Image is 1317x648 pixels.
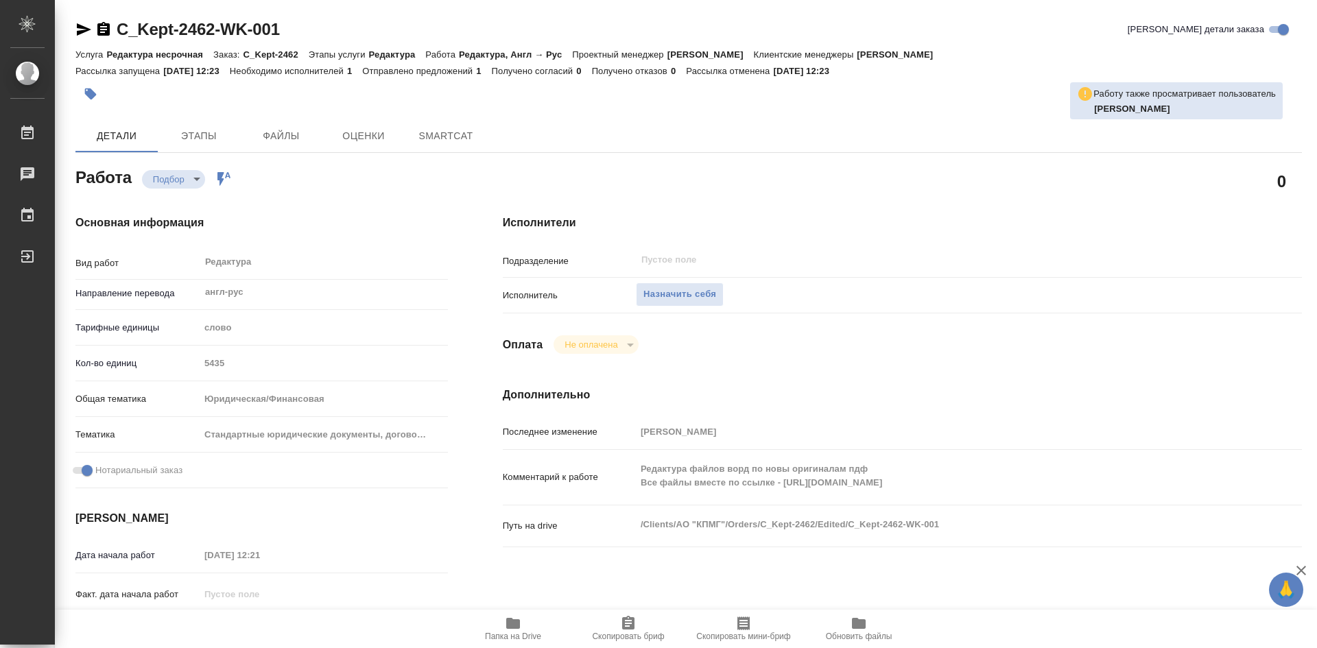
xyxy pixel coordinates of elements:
p: Этапы услуги [309,49,369,60]
p: C_Kept-2462 [244,49,309,60]
div: Подбор [142,170,205,189]
p: Дата начала работ [75,549,200,562]
button: Скопировать ссылку для ЯМессенджера [75,21,92,38]
p: Работа [425,49,459,60]
span: 🙏 [1274,575,1298,604]
textarea: /Clients/АО "КПМГ"/Orders/C_Kept-2462/Edited/C_Kept-2462-WK-001 [636,513,1235,536]
button: Назначить себя [636,283,724,307]
span: [PERSON_NAME] детали заказа [1128,23,1264,36]
p: 0 [576,66,591,76]
p: Подразделение [503,254,636,268]
h4: Исполнители [503,215,1302,231]
p: Получено отказов [592,66,671,76]
button: 🙏 [1269,573,1303,607]
a: C_Kept-2462-WK-001 [117,20,280,38]
p: Рассылка отменена [686,66,773,76]
p: Тарифные единицы [75,321,200,335]
p: Факт. дата начала работ [75,588,200,601]
p: Работу также просматривает пользователь [1093,87,1276,101]
button: Подбор [149,173,189,185]
p: Редактура, Англ → Рус [459,49,572,60]
h4: Дополнительно [503,387,1302,403]
span: Скопировать мини-бриф [696,632,790,641]
p: Необходимо исполнителей [230,66,347,76]
p: 1 [347,66,362,76]
p: Общая тематика [75,392,200,406]
p: [PERSON_NAME] [667,49,754,60]
p: Заказ: [213,49,243,60]
p: Рассылка запущена [75,66,163,76]
button: Скопировать ссылку [95,21,112,38]
input: Пустое поле [200,545,320,565]
p: Проектный менеджер [572,49,667,60]
p: Направление перевода [75,287,200,300]
div: слово [200,316,448,339]
p: 0 [671,66,686,76]
span: SmartCat [413,128,479,145]
p: 1 [476,66,491,76]
input: Пустое поле [200,584,320,604]
p: Клиентские менеджеры [754,49,857,60]
p: Комментарий к работе [503,470,636,484]
b: [PERSON_NAME] [1094,104,1170,114]
h4: [PERSON_NAME] [75,510,448,527]
span: Папка на Drive [485,632,541,641]
input: Пустое поле [200,353,448,373]
button: Обновить файлы [801,610,916,648]
span: Обновить файлы [826,632,892,641]
button: Скопировать мини-бриф [686,610,801,648]
textarea: Редактура файлов ворд по новы оригиналам пдф Все файлы вместе по ссылке - [URL][DOMAIN_NAME] [636,457,1235,494]
div: Подбор [554,335,638,354]
p: Редактура несрочная [106,49,213,60]
span: Назначить себя [643,287,716,302]
button: Не оплачена [560,339,621,350]
h2: Работа [75,164,132,189]
p: Отправлено предложений [362,66,476,76]
span: Файлы [248,128,314,145]
p: [DATE] 12:23 [773,66,840,76]
p: Редактура [369,49,426,60]
button: Скопировать бриф [571,610,686,648]
p: Кол-во единиц [75,357,200,370]
div: Юридическая/Финансовая [200,387,448,411]
p: Тематика [75,428,200,442]
input: Пустое поле [640,252,1203,268]
p: [DATE] 12:23 [163,66,230,76]
span: Этапы [166,128,232,145]
button: Добавить тэг [75,79,106,109]
p: Услуга [75,49,106,60]
button: Папка на Drive [455,610,571,648]
span: Скопировать бриф [592,632,664,641]
div: Стандартные юридические документы, договоры, уставы [200,423,448,446]
p: Сидоренко Ольга [1094,102,1276,116]
input: Пустое поле [636,422,1235,442]
h2: 0 [1277,169,1286,193]
h4: Основная информация [75,215,448,231]
p: Последнее изменение [503,425,636,439]
h4: Оплата [503,337,543,353]
p: [PERSON_NAME] [857,49,943,60]
p: Получено согласий [492,66,577,76]
span: Оценки [331,128,396,145]
p: Исполнитель [503,289,636,302]
p: Вид работ [75,256,200,270]
p: Путь на drive [503,519,636,533]
span: Нотариальный заказ [95,464,182,477]
span: Детали [84,128,150,145]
